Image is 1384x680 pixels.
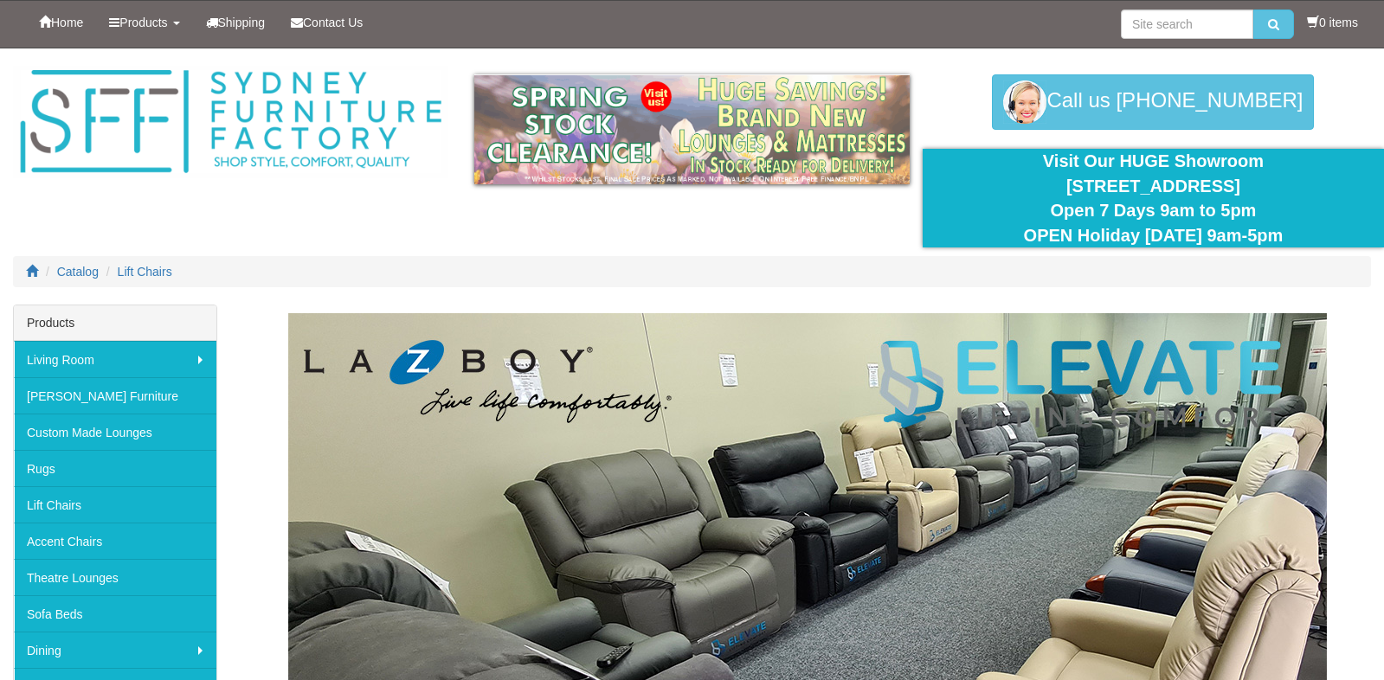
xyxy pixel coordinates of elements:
[14,632,216,668] a: Dining
[14,559,216,595] a: Theatre Lounges
[936,149,1371,247] div: Visit Our HUGE Showroom [STREET_ADDRESS] Open 7 Days 9am to 5pm OPEN Holiday [DATE] 9am-5pm
[14,377,216,414] a: [PERSON_NAME] Furniture
[13,66,448,178] img: Sydney Furniture Factory
[14,414,216,450] a: Custom Made Lounges
[14,595,216,632] a: Sofa Beds
[14,523,216,559] a: Accent Chairs
[14,450,216,486] a: Rugs
[474,74,910,184] img: spring-sale.gif
[218,16,266,29] span: Shipping
[1121,10,1253,39] input: Site search
[51,16,83,29] span: Home
[14,305,216,341] div: Products
[118,265,172,279] a: Lift Chairs
[278,1,376,44] a: Contact Us
[119,16,167,29] span: Products
[26,1,96,44] a: Home
[14,341,216,377] a: Living Room
[14,486,216,523] a: Lift Chairs
[96,1,192,44] a: Products
[1307,14,1358,31] li: 0 items
[193,1,279,44] a: Shipping
[57,265,99,279] a: Catalog
[303,16,363,29] span: Contact Us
